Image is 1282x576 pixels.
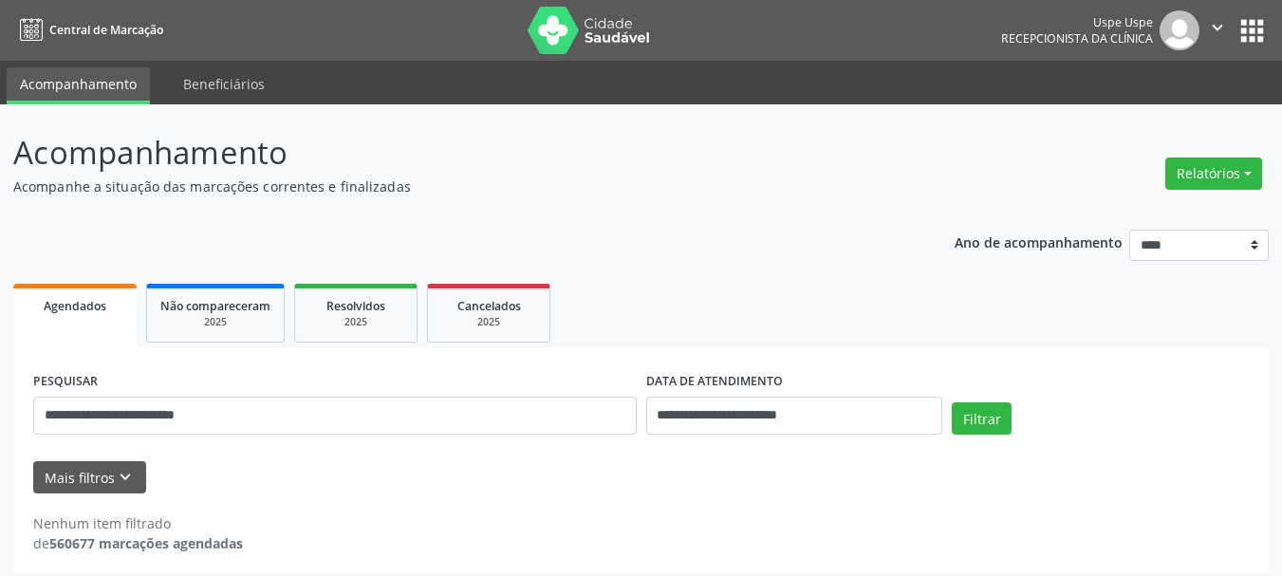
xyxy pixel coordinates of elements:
[955,230,1123,253] p: Ano de acompanhamento
[1001,14,1153,30] div: Uspe Uspe
[115,467,136,488] i: keyboard_arrow_down
[1160,10,1199,50] img: img
[1199,10,1236,50] button: 
[33,461,146,494] button: Mais filtroskeyboard_arrow_down
[457,298,521,314] span: Cancelados
[441,315,536,329] div: 2025
[1207,17,1228,38] i: 
[326,298,385,314] span: Resolvidos
[49,534,243,552] strong: 560677 marcações agendadas
[33,533,243,553] div: de
[1236,14,1269,47] button: apps
[160,315,270,329] div: 2025
[646,367,783,397] label: DATA DE ATENDIMENTO
[33,513,243,533] div: Nenhum item filtrado
[7,67,150,104] a: Acompanhamento
[160,298,270,314] span: Não compareceram
[13,129,892,177] p: Acompanhamento
[1165,158,1262,190] button: Relatórios
[13,177,892,196] p: Acompanhe a situação das marcações correntes e finalizadas
[44,298,106,314] span: Agendados
[13,14,163,46] a: Central de Marcação
[170,67,278,101] a: Beneficiários
[952,402,1012,435] button: Filtrar
[49,22,163,38] span: Central de Marcação
[1001,30,1153,46] span: Recepcionista da clínica
[308,315,403,329] div: 2025
[33,367,98,397] label: PESQUISAR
